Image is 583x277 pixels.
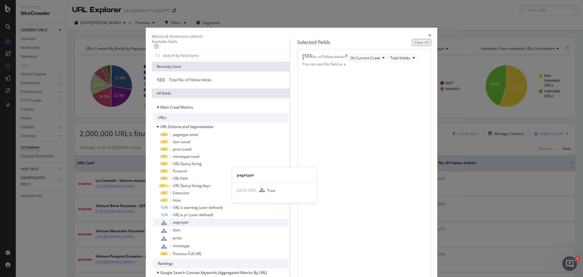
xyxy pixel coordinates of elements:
span: mimetype Level [173,154,199,159]
div: You can use this field as a [302,61,426,67]
div: Metrics & dimensions selector [152,34,203,39]
span: On Current Crawl [350,55,380,61]
button: Total Inlinks [387,54,418,61]
div: times [428,34,431,39]
div: times [345,54,348,61]
span: DATA TYPE: [237,188,257,193]
span: mimetype [173,243,190,248]
div: All fields [152,88,290,98]
span: Host [173,198,181,203]
div: Clear All [414,40,429,45]
button: On Current Crawl [348,54,387,61]
span: Extension [173,190,189,196]
span: proto [173,235,182,241]
button: Clear All [412,39,431,46]
div: Selected fields [297,39,330,46]
span: Protocol [173,168,187,174]
span: proto Level [173,147,192,152]
span: URL Path [173,176,188,181]
span: pagetype [173,220,189,225]
span: Main Crawl Metrics [160,105,193,110]
div: URLs [153,113,288,123]
span: URL Query String [173,161,202,166]
input: Search by field name [162,51,288,60]
span: URL Query String Keys [173,183,210,188]
div: Rankings [153,259,288,268]
span: Previous Full URL [173,251,202,256]
div: No. of Follow InlinkstimesOn Current CrawlTotal Inlinks [302,54,426,61]
span: Tree [267,188,275,193]
div: Available fields [152,39,290,44]
div: No. of Follow Inlinks [312,54,345,61]
span: dom [173,227,180,233]
div: Recently Used [152,62,290,71]
span: dom Level [173,139,190,144]
div: pagetype [232,172,316,178]
span: Total Inlinks [390,55,410,61]
span: URL Scheme and Segmentation [160,124,213,129]
span: pagetype Level [173,132,198,137]
span: URL is warning (user-defined) [173,205,223,210]
span: URL is p+ (user-defined) [173,212,213,217]
iframe: Intercom live chat [562,256,577,271]
span: 1 [575,256,580,261]
span: Total No. of Follow Inlinks [169,77,212,82]
span: Google Search Console Keywords (Aggregated Metrics By URL) [160,270,267,275]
